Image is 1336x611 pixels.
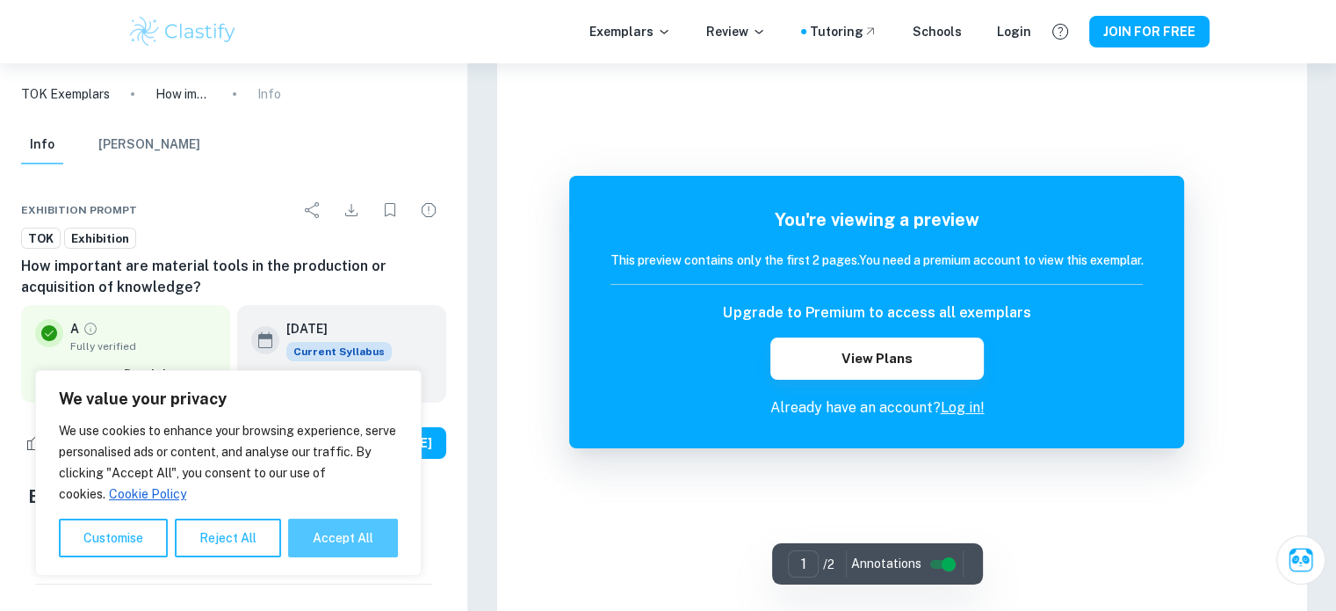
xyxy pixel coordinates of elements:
p: A [70,319,79,338]
a: Tutoring [810,22,877,41]
a: Login [997,22,1031,41]
p: How important are material tools in the production or acquisition of knowledge? [155,84,212,104]
div: Like [21,429,68,457]
button: Help and Feedback [1045,17,1075,47]
span: Exhibition Prompt [21,202,137,218]
a: TOK [21,228,61,250]
h5: You're viewing a preview [610,207,1143,233]
p: Already have an account? [610,397,1143,418]
p: / 2 [822,555,834,574]
a: Exhibition [64,228,136,250]
button: Accept All [288,519,398,557]
button: Ask Clai [1276,535,1325,585]
button: Customise [59,519,168,557]
button: JOIN FOR FREE [1089,16,1210,47]
div: This exemplar is based on the current syllabus. Feel free to refer to it for inspiration/ideas wh... [286,342,392,361]
h6: How important are material tools in the production or acquisition of knowledge? [21,256,446,298]
img: Clastify logo [127,14,239,49]
span: Current Syllabus [286,342,392,361]
p: Review [706,22,766,41]
span: TOK [22,230,60,248]
div: Report issue [411,193,446,228]
a: Log in! [940,399,984,416]
a: Cookie Policy [108,486,187,502]
span: Annotations [850,555,921,573]
h5: Examiner's summary [28,484,439,510]
div: Bookmark [372,193,408,228]
button: View Plans [770,338,983,380]
div: Share [295,193,330,228]
a: Schools [913,22,962,41]
span: Exhibition [65,230,135,248]
div: We value your privacy [35,370,422,576]
a: TOK Exemplars [21,84,110,104]
button: Breakdown [119,361,216,388]
h6: Upgrade to Premium to access all exemplars [723,302,1030,324]
button: [PERSON_NAME] [98,126,200,164]
p: We value your privacy [59,389,398,410]
p: Info [257,84,281,104]
p: Exemplars [589,22,671,41]
p: We use cookies to enhance your browsing experience, serve personalised ads or content, and analys... [59,420,398,505]
h6: [DATE] [286,319,378,338]
h6: This preview contains only the first 2 pages. You need a premium account to view this exemplar. [610,251,1143,270]
button: Reject All [175,519,281,557]
a: Grade fully verified [83,321,98,337]
span: Fully verified [70,338,216,354]
div: Download [334,193,369,228]
button: Info [21,126,63,164]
